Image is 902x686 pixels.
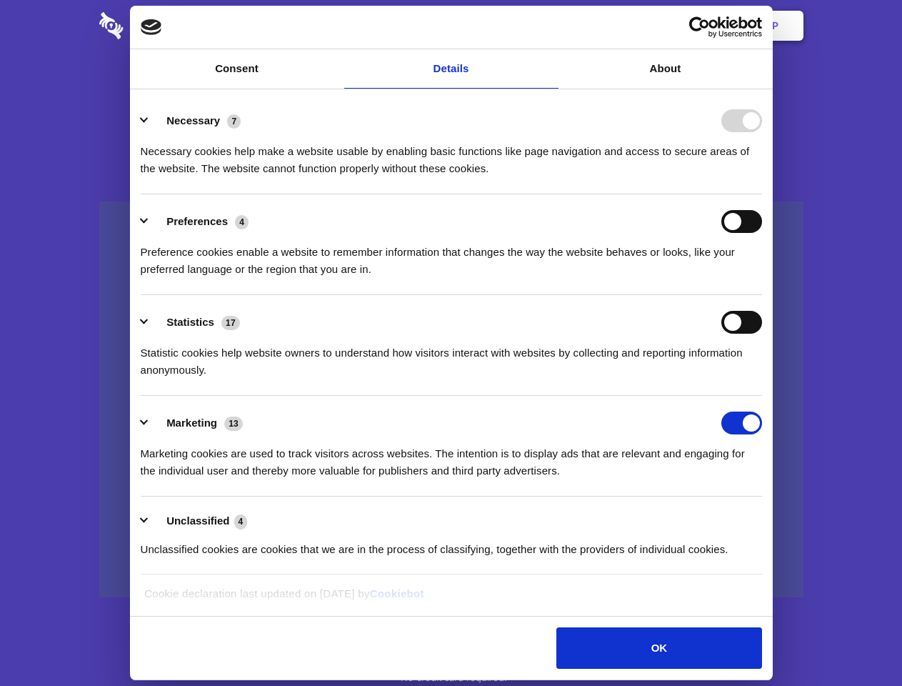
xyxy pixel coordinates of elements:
button: Marketing (13) [141,412,252,434]
h4: Auto-redaction of sensitive data, encrypted data sharing and self-destructing private chats. Shar... [99,130,803,177]
div: Unclassified cookies are cookies that we are in the process of classifying, together with the pro... [141,530,762,558]
span: 13 [224,417,243,431]
div: Necessary cookies help make a website usable by enabling basic functions like page navigation and... [141,132,762,177]
a: Usercentrics Cookiebot - opens in a new window [637,16,762,38]
a: Pricing [419,4,481,48]
button: Necessary (7) [141,109,250,132]
img: logo-wordmark-white-trans-d4663122ce5f474addd5e946df7df03e33cb6a1c49d2221995e7729f52c070b2.svg [99,12,221,39]
a: Contact [579,4,645,48]
a: About [558,49,773,89]
label: Preferences [166,215,228,227]
div: Statistic cookies help website owners to understand how visitors interact with websites by collec... [141,334,762,379]
button: OK [556,627,761,669]
span: 7 [227,114,241,129]
button: Preferences (4) [141,210,258,233]
label: Necessary [166,114,220,126]
a: Wistia video thumbnail [99,202,803,598]
div: Preference cookies enable a website to remember information that changes the way the website beha... [141,233,762,278]
a: Details [344,49,558,89]
a: Consent [130,49,344,89]
button: Unclassified (4) [141,512,256,530]
label: Marketing [166,417,217,429]
h1: Eliminate Slack Data Loss. [99,64,803,116]
a: Cookiebot [370,587,424,600]
div: Marketing cookies are used to track visitors across websites. The intention is to display ads tha... [141,434,762,479]
iframe: Drift Widget Chat Controller [831,615,885,669]
img: logo [141,19,162,35]
span: 17 [221,316,240,330]
div: Cookie declaration last updated on [DATE] by [134,585,768,613]
span: 4 [234,514,248,529]
label: Statistics [166,316,214,328]
a: Login [648,4,710,48]
span: 4 [235,215,249,229]
button: Statistics (17) [141,311,249,334]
